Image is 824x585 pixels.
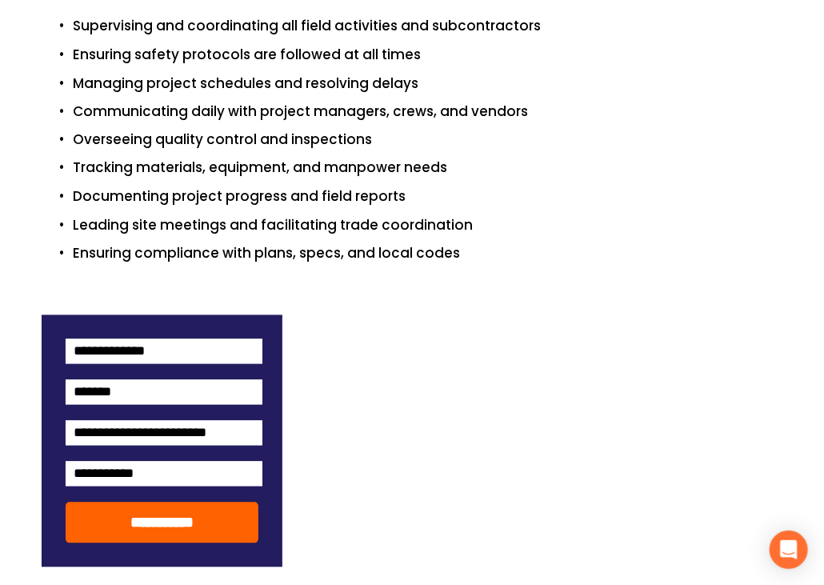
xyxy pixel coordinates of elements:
p: Documenting project progress and field reports [74,186,783,208]
div: Open Intercom Messenger [770,531,808,569]
p: Supervising and coordinating all field activities and subcontractors [74,15,783,37]
p: Tracking materials, equipment, and manpower needs [74,158,783,179]
p: Overseeing quality control and inspections [74,130,783,151]
p: Ensuring compliance with plans, specs, and local codes [74,243,783,265]
p: Ensuring safety protocols are followed at all times [74,44,783,66]
p: Communicating daily with project managers, crews, and vendors [74,101,783,122]
p: Leading site meetings and facilitating trade coordination [74,215,783,237]
p: Managing project schedules and resolving delays [74,73,783,94]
